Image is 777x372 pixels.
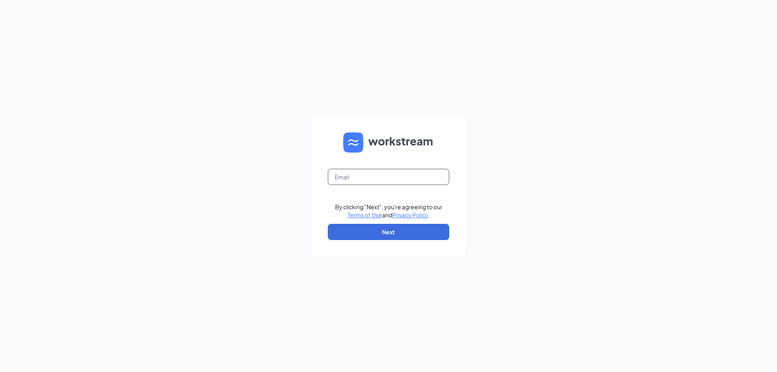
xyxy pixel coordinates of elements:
a: Terms of Use [348,211,382,219]
input: Email [328,169,449,185]
button: Next [328,224,449,240]
img: WS logo and Workstream text [343,132,434,153]
div: By clicking "Next", you're agreeing to our and . [335,203,442,219]
a: Privacy Policy [392,211,428,219]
